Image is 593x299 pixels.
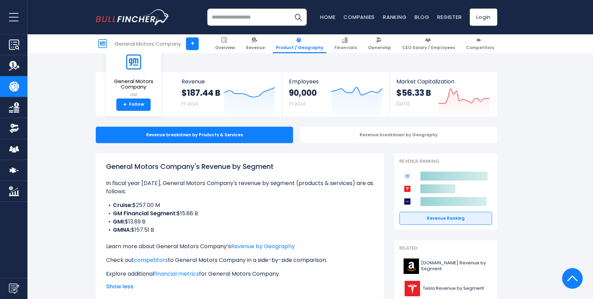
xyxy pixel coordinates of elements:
a: Revenue [243,34,268,53]
a: Financials [331,34,360,53]
span: Product / Geography [276,45,323,50]
img: Tesla competitors logo [403,184,412,193]
div: General Motors Company [115,40,181,48]
a: Ownership [365,34,394,53]
span: Ownership [368,45,391,50]
img: bullfincher logo [96,9,170,25]
span: [DOMAIN_NAME] Revenue by Segment [421,260,488,272]
img: General Motors Company competitors logo [403,172,412,181]
b: GMNA: [113,226,131,234]
img: AMZN logo [404,258,419,274]
span: Revenue [246,45,265,50]
p: Revenue Ranking [399,159,492,164]
a: Ranking [383,13,406,21]
span: General Motors Company [112,79,155,90]
h1: General Motors Company's Revenue by Segment [106,161,374,172]
span: Financials [334,45,357,50]
span: CEO Salary / Employees [402,45,455,50]
a: Blog [415,13,429,21]
a: Revenue Ranking [399,212,492,225]
span: Employees [289,78,382,85]
a: CEO Salary / Employees [399,34,458,53]
span: Revenue [182,78,275,85]
strong: + [123,102,127,108]
a: + [186,37,199,50]
small: FY 2024 [182,101,198,107]
img: Ownership [9,123,19,134]
span: Overview [215,45,235,50]
li: $157.51 B [106,226,374,234]
li: $15.88 B [106,209,374,218]
strong: $187.44 B [182,88,220,98]
span: Competitors [466,45,494,50]
small: GM [112,92,155,98]
strong: $56.33 B [396,88,431,98]
a: Market Capitalization $56.33 B [DATE] [389,72,497,116]
small: FY 2024 [289,101,305,107]
div: Revenue breakdown by Geography [300,127,497,143]
a: Register [437,13,462,21]
a: Home [320,13,335,21]
a: Product / Geography [273,34,326,53]
a: Revenue $187.44 B FY 2024 [175,72,282,116]
a: [DOMAIN_NAME] Revenue by Segment [399,257,492,276]
img: GM logo [96,37,109,50]
strong: 90,000 [289,88,317,98]
button: Search [290,9,307,26]
a: Login [470,9,497,26]
p: Learn more about General Motors Company’s [106,242,374,251]
a: General Motors Company GM [111,50,156,99]
p: In fiscal year [DATE], General Motors Company's revenue by segment (products & services) are as f... [106,179,374,196]
span: Market Capitalization [396,78,490,85]
a: Competitors [463,34,497,53]
span: Show less [106,283,374,291]
p: Explore additional for General Motors Company. [106,270,374,278]
p: Related [399,245,492,251]
p: Check out to General Motors Company in a side-by-side comparison. [106,256,374,264]
div: Revenue breakdown by Products & Services [96,127,293,143]
li: $13.89 B [106,218,374,226]
img: GM logo [121,50,146,73]
a: Overview [212,34,238,53]
small: [DATE] [396,101,409,107]
a: Revenue by Geography [231,242,295,250]
a: +Follow [116,99,151,111]
img: Ford Motor Company competitors logo [403,197,412,206]
a: Tesla Revenue by Segment [399,279,492,298]
span: Tesla Revenue by Segment [423,286,484,291]
a: Companies [344,13,375,21]
b: GM Financial Segment: [113,209,177,217]
b: GMI: [113,218,125,226]
li: $257.00 M [106,201,374,209]
img: TSLA logo [404,281,421,296]
a: Employees 90,000 FY 2024 [282,72,389,116]
b: Cruise: [113,201,132,209]
a: Go to homepage [96,9,170,25]
a: competitors [134,256,168,264]
a: financial metrics [154,270,199,278]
